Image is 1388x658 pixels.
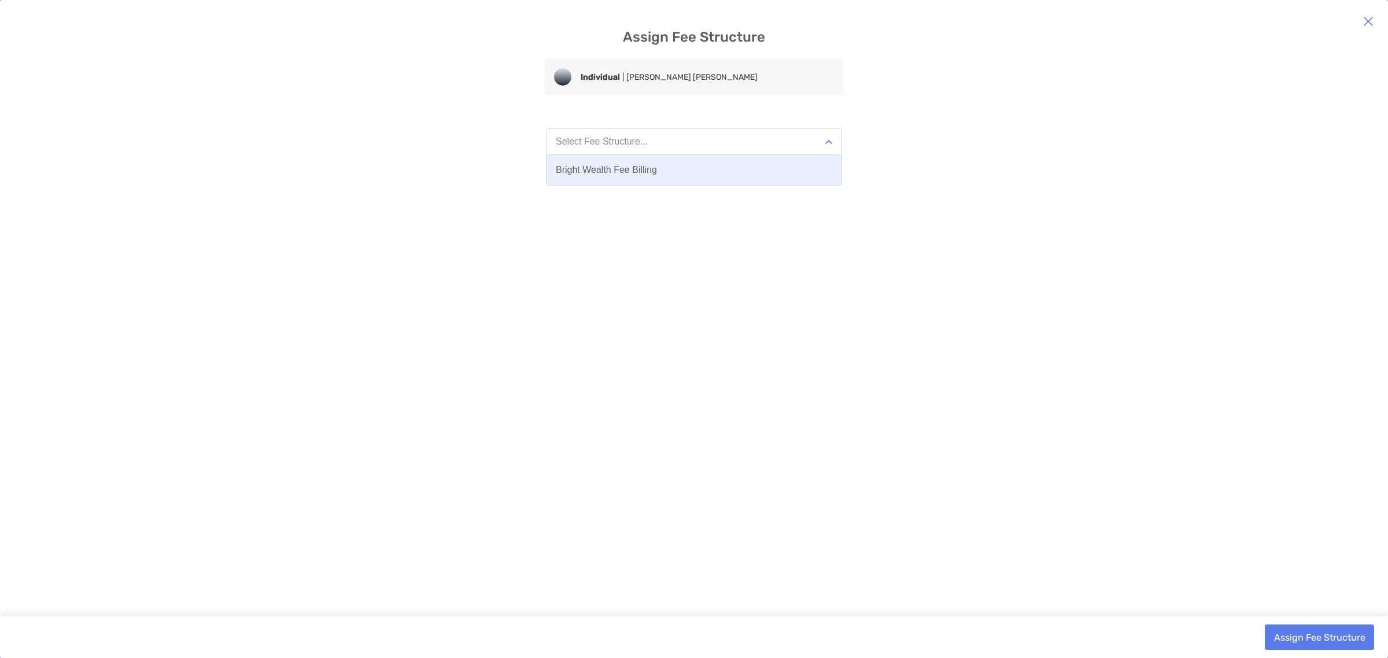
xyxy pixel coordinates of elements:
[556,136,648,147] div: Select Fee Structure...
[547,155,841,185] button: Bright Wealth Fee Billing
[825,140,832,144] img: Open dropdown arrow
[546,128,842,155] button: Select Fee Structure...
[581,72,620,82] strong: Individual
[1265,624,1374,650] button: Assign Fee Structure
[554,68,571,86] img: companyLogo
[626,72,758,82] span: [PERSON_NAME] [PERSON_NAME]
[622,72,624,82] span: |
[623,29,765,45] h3: Assign Fee Structure
[556,165,657,175] div: Bright Wealth Fee Billing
